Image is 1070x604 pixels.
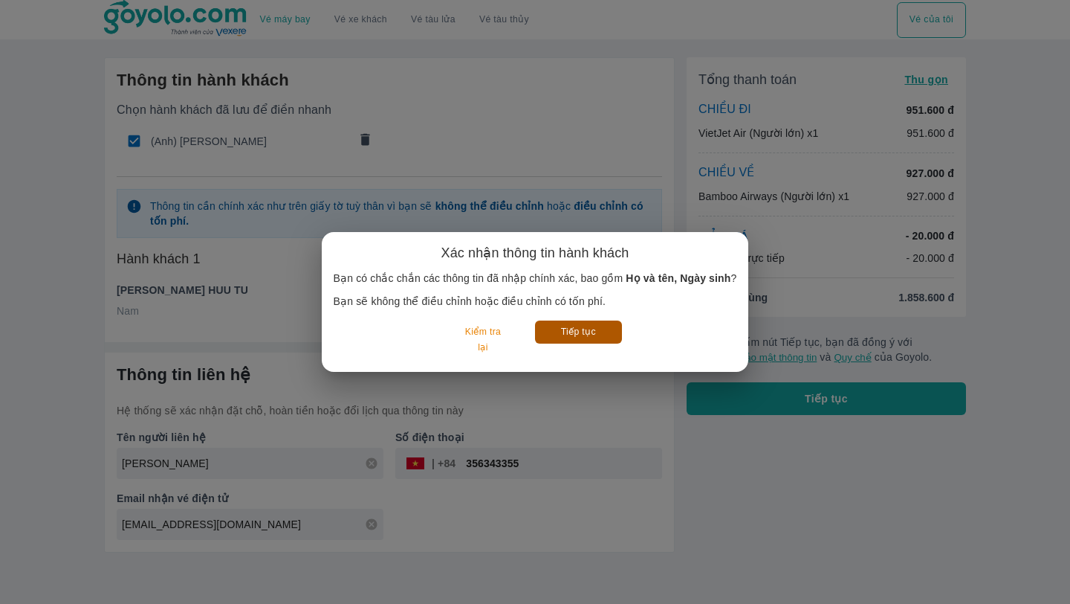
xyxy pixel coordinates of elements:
[448,321,517,360] button: Kiểm tra lại
[334,294,737,309] p: Bạn sẽ không thể điều chỉnh hoặc điều chỉnh có tốn phí.
[334,271,737,286] p: Bạn có chắc chắn các thông tin đã nhập chính xác, bao gồm ?
[441,244,629,262] h6: Xác nhận thông tin hành khách
[535,321,622,344] button: Tiếp tục
[626,272,730,284] b: Họ và tên, Ngày sinh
